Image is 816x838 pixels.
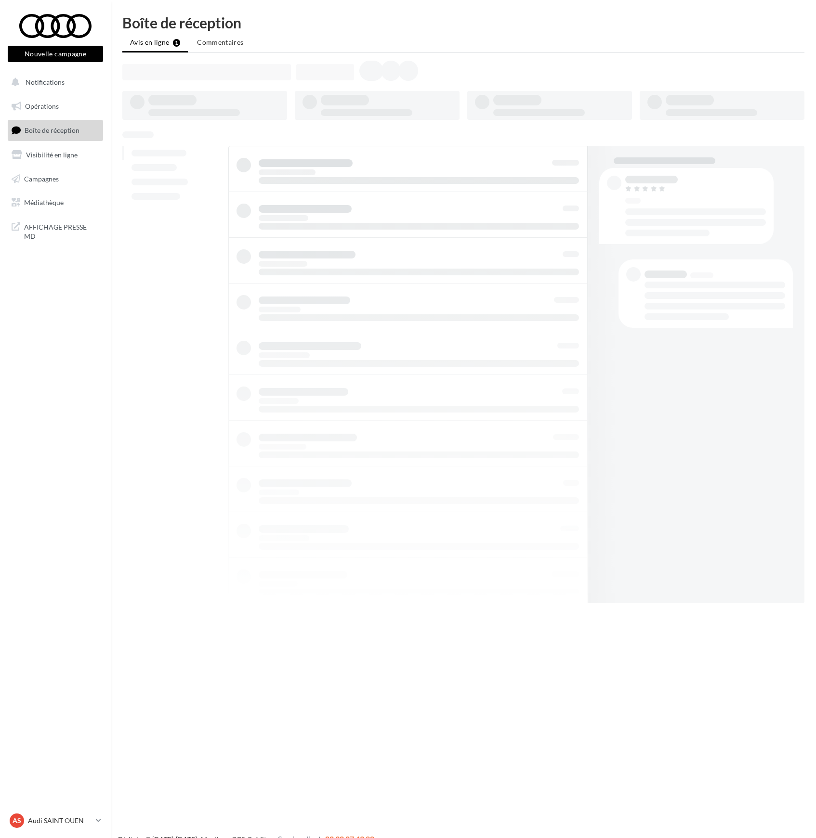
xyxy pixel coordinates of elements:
[6,217,105,245] a: AFFICHAGE PRESSE MD
[24,174,59,182] span: Campagnes
[6,169,105,189] a: Campagnes
[26,151,78,159] span: Visibilité en ligne
[28,816,92,825] p: Audi SAINT OUEN
[25,126,79,134] span: Boîte de réception
[6,96,105,116] a: Opérations
[25,102,59,110] span: Opérations
[6,120,105,141] a: Boîte de réception
[24,198,64,206] span: Médiathèque
[6,72,101,92] button: Notifications
[13,816,21,825] span: AS
[197,38,243,46] span: Commentaires
[26,78,65,86] span: Notifications
[8,812,103,830] a: AS Audi SAINT OUEN
[6,145,105,165] a: Visibilité en ligne
[24,220,99,241] span: AFFICHAGE PRESSE MD
[6,193,105,213] a: Médiathèque
[122,15,804,30] div: Boîte de réception
[8,46,103,62] button: Nouvelle campagne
